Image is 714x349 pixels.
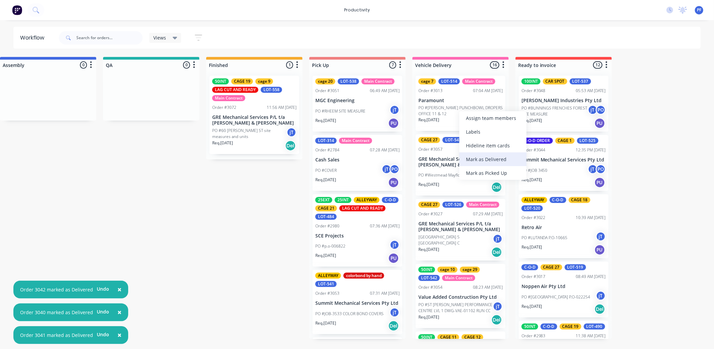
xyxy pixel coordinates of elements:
[522,157,606,163] p: Summit Mechanical Services Pty Ltd
[522,167,548,173] p: PO #JOB 3450
[522,225,606,230] p: Retro Air
[522,88,546,94] div: Order #3048
[231,78,253,84] div: CAGE 19
[313,194,402,267] div: 25EXT25INTALLEYWAYC-O-DCAGE 21LAG CUT AND READYLOT-484Order #298007:36 AM [DATE]SCE ProjectsPO #p...
[315,253,336,259] p: Req. [DATE]
[519,135,609,191] div: C-O-D ORDERCAGE 1LOT-525Order #304412:35 PM [DATE]Summit Mechanical Services Pty LtdPO #JOB 3450j...
[315,118,336,124] p: Req. [DATE]
[522,177,542,183] p: Req. [DATE]
[418,234,493,246] p: [GEOGRAPHIC_DATA] 5 [GEOGRAPHIC_DATA] C
[466,202,499,208] div: Main Contract
[418,314,439,320] p: Req. [DATE]
[111,282,128,298] button: Close
[315,205,337,211] div: CAGE 21
[555,138,575,144] div: CAGE 1
[315,147,339,153] div: Order #2784
[285,140,296,151] div: Del
[522,284,606,289] p: Noppen Air Pty Ltd
[438,334,459,340] div: CAGE 11
[522,324,538,330] div: 50INT
[522,78,541,84] div: 100INT
[388,321,399,331] div: Del
[315,320,336,326] p: Req. [DATE]
[12,5,22,15] img: Factory
[388,118,399,129] div: PU
[541,264,562,270] div: CAGE 27
[418,137,440,143] div: CAGE 27
[418,156,503,168] p: GRE Mechanical Services P/L t/a [PERSON_NAME] & [PERSON_NAME]
[315,243,345,249] p: PO #p.o-006822
[261,87,282,93] div: LOT-558
[315,88,339,94] div: Order #3051
[418,294,503,300] p: Value Added Construction Pty Ltd
[473,211,503,217] div: 07:29 AM [DATE]
[370,147,400,153] div: 07:28 AM [DATE]
[443,137,464,143] div: LOT-547
[459,111,527,125] div: Assign team members
[315,281,337,287] div: LOT-541
[439,78,460,84] div: LOT-514
[493,234,503,244] div: jT
[588,105,598,115] div: jT
[388,253,399,264] div: PU
[390,105,400,115] div: jT
[315,108,366,114] p: PO #RHEEM SITE MEASURE
[111,304,128,321] button: Close
[418,211,443,217] div: Order #3027
[212,78,229,84] div: 50INT
[459,125,527,139] div: Labels
[212,140,233,146] p: Req. [DATE]
[576,147,606,153] div: 12:35 PM [DATE]
[577,138,599,144] div: LOT-525
[315,311,384,317] p: PO #JOB-3533 COLOR BOND COVERS
[576,333,606,339] div: 11:38 AM [DATE]
[267,104,297,111] div: 11:56 AM [DATE]
[390,240,400,250] div: jT
[462,78,495,84] div: Main Contract
[315,157,400,163] p: Cash Sales
[596,231,606,241] div: jT
[596,105,606,115] div: PO
[522,303,542,309] p: Req. [DATE]
[576,274,606,280] div: 08:49 AM [DATE]
[315,223,339,229] div: Order #2980
[594,118,605,129] div: PU
[418,302,493,314] p: PO #ST [PERSON_NAME] PERFORMANCE CENTRE LVL 1 DWG-VAE-01102 RUN CC
[212,104,236,111] div: Order #3072
[210,76,299,154] div: 50INTCAGE 19cage 9LAG CUT AND READYLOT-558Main ContractOrder #307211:56 AM [DATE]GRE Mechanical S...
[418,78,436,84] div: cage 7
[491,182,502,193] div: Del
[315,290,339,296] div: Order #3053
[117,285,122,294] span: ×
[418,172,493,178] p: PO #Westmead Mayflower Fire Dampers
[354,197,380,203] div: ALLEYWAY
[442,275,475,281] div: Main Contract
[473,284,503,290] div: 08:23 AM [DATE]
[697,7,701,13] span: PF
[519,76,609,132] div: 100INTCAR SPOTLOT-537Order #304805:53 AM [DATE][PERSON_NAME] Industries Pty LtdPO #BUNNINGS FRENC...
[493,301,503,311] div: jT
[93,307,113,317] button: Undo
[255,78,273,84] div: cage 9
[418,182,439,188] p: Req. [DATE]
[522,264,538,270] div: C-O-D
[522,118,542,124] p: Req. [DATE]
[519,262,609,318] div: C-O-DCAGE 27LOT-519Order #301708:49 AM [DATE]Noppen Air Pty LtdPO #[GEOGRAPHIC_DATA] P.O-022254jT...
[438,267,458,273] div: cage 10
[153,34,166,41] span: Views
[418,267,435,273] div: 50INT
[315,138,337,144] div: LOT-314
[418,284,443,290] div: Order #3054
[588,164,598,174] div: jT
[287,127,297,137] div: jT
[390,164,400,174] div: PO
[416,76,505,131] div: cage 7LOT-514Main ContractOrder #301307:04 AM [DATE]ParamountPO #[PERSON_NAME] PUNCHBOWL DROPERS ...
[20,332,93,339] div: Order 3041 marked as Delivered
[418,146,443,152] div: Order #3057
[519,194,609,259] div: ALLEYWAYC-O-DCAGE 18LOT-520Order #302210:39 AM [DATE]Retro AirPO #LUTANDA P.O-10665jTReq.[DATE]PU
[117,307,122,317] span: ×
[569,197,590,203] div: CAGE 18
[460,267,480,273] div: cage 29
[313,76,402,132] div: cage 20LOT-538Main ContractOrder #305106:49 AM [DATE]MGC EngineeringPO #RHEEM SITE MEASUREjTReq.[...
[20,286,93,293] div: Order 3042 marked as Delivered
